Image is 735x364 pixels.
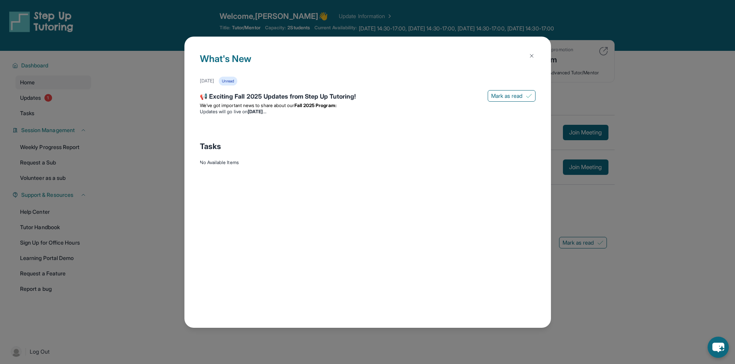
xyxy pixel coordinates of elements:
h1: What's New [200,52,536,77]
div: No Available Items [200,159,536,166]
div: 📢 Exciting Fall 2025 Updates from Step Up Tutoring! [200,92,536,102]
span: Mark as read [491,92,523,100]
div: Unread [219,77,237,86]
strong: [DATE] [248,109,266,114]
li: Updates will go live on [200,109,536,115]
span: We’ve got important news to share about our [200,102,294,108]
img: Close Icon [529,53,535,59]
button: chat-button [708,337,729,358]
strong: Fall 2025 Program: [294,102,336,108]
img: Mark as read [526,93,532,99]
span: Tasks [200,141,221,152]
div: [DATE] [200,78,214,84]
button: Mark as read [488,90,536,102]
